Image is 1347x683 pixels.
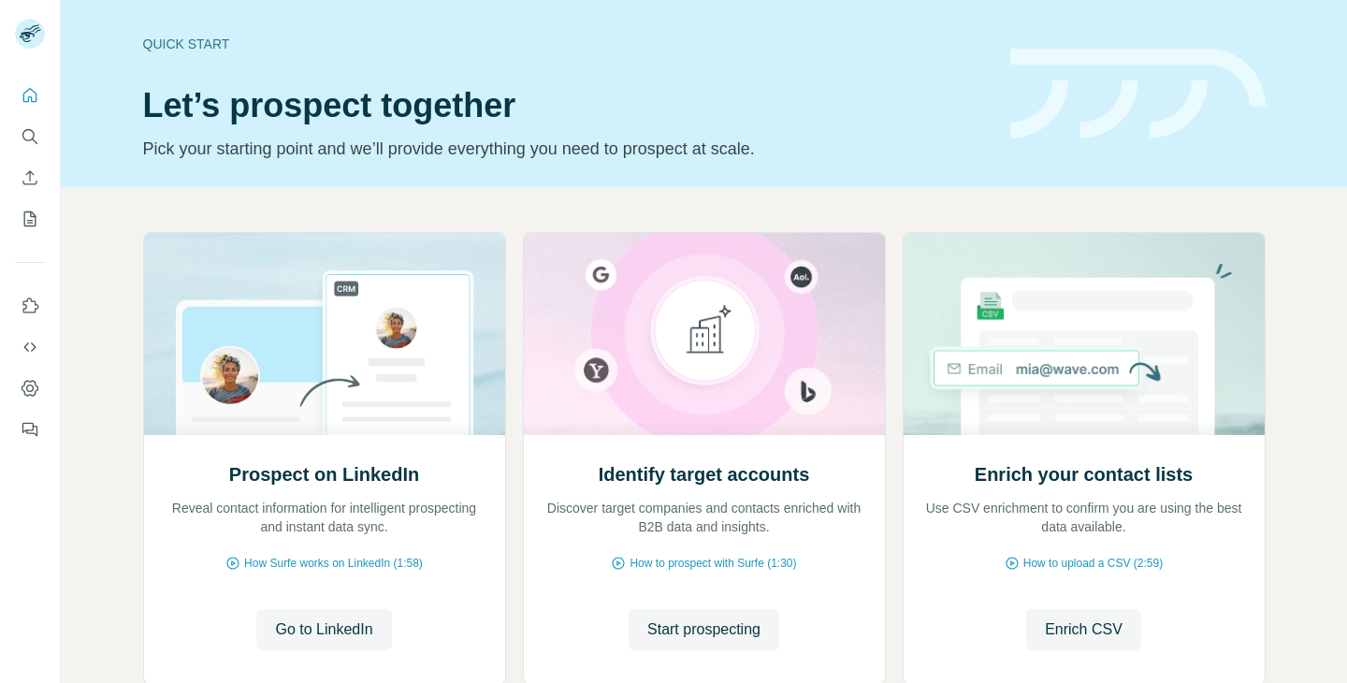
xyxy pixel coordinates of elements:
[647,618,760,641] span: Start prospecting
[1023,555,1163,572] span: How to upload a CSV (2:59)
[143,136,988,162] p: Pick your starting point and we’ll provide everything you need to prospect at scale.
[229,461,419,487] h2: Prospect on LinkedIn
[1045,618,1122,641] span: Enrich CSV
[630,555,796,572] span: How to prospect with Surfe (1:30)
[15,289,45,323] button: Use Surfe on LinkedIn
[922,499,1246,536] p: Use CSV enrichment to confirm you are using the best data available.
[15,202,45,236] button: My lists
[143,35,988,53] div: Quick start
[143,87,988,124] h1: Let’s prospect together
[15,120,45,153] button: Search
[975,461,1193,487] h2: Enrich your contact lists
[143,233,506,435] img: Prospect on LinkedIn
[275,618,372,641] span: Go to LinkedIn
[599,461,810,487] h2: Identify target accounts
[543,499,866,536] p: Discover target companies and contacts enriched with B2B data and insights.
[163,499,486,536] p: Reveal contact information for intelligent prospecting and instant data sync.
[1010,49,1266,139] img: banner
[256,609,391,650] button: Go to LinkedIn
[15,79,45,112] button: Quick start
[1026,609,1141,650] button: Enrich CSV
[629,609,779,650] button: Start prospecting
[903,233,1266,435] img: Enrich your contact lists
[15,371,45,405] button: Dashboard
[15,330,45,364] button: Use Surfe API
[15,413,45,446] button: Feedback
[244,555,423,572] span: How Surfe works on LinkedIn (1:58)
[523,233,886,435] img: Identify target accounts
[15,161,45,195] button: Enrich CSV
